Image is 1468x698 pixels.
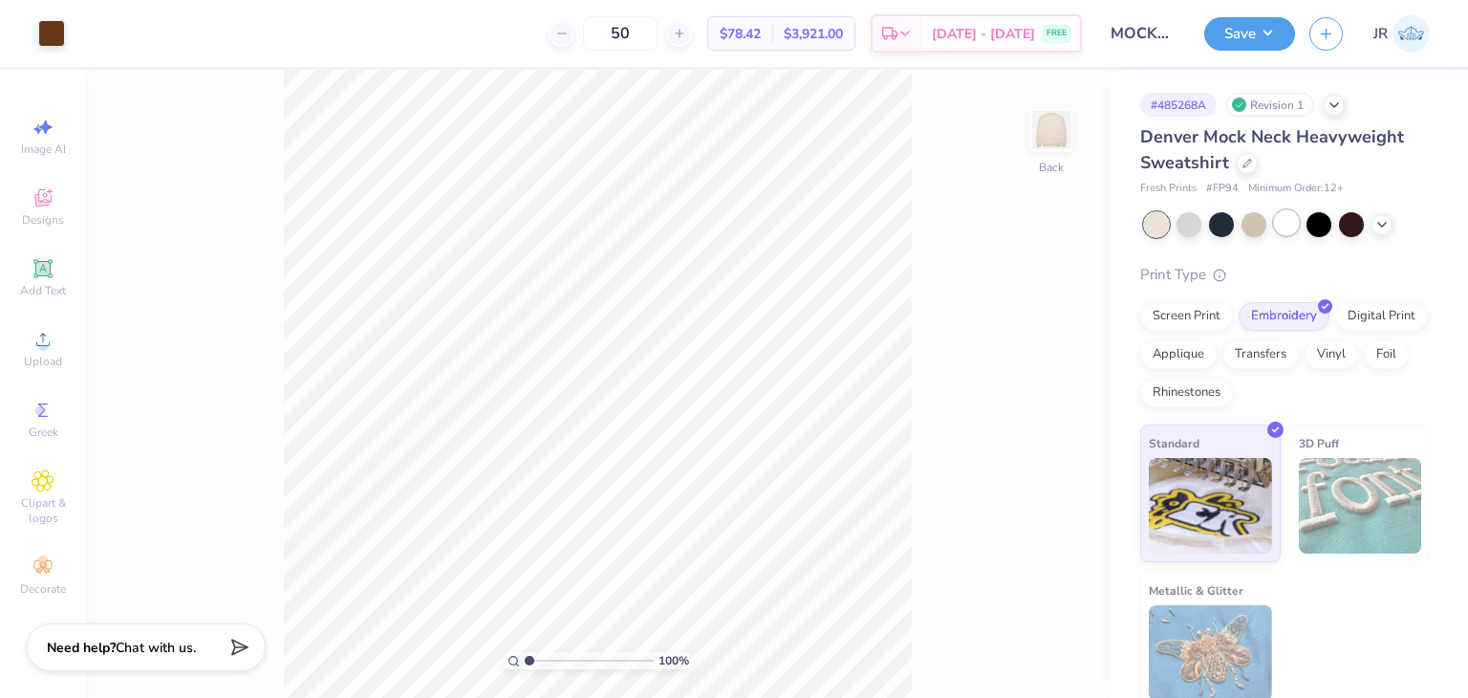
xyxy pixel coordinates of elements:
[932,24,1035,44] span: [DATE] - [DATE]
[1206,181,1239,197] span: # FP94
[1204,17,1295,51] button: Save
[22,212,64,228] span: Designs
[1039,159,1064,176] div: Back
[1149,580,1243,600] span: Metallic & Glitter
[1392,15,1430,53] img: Joshua Ryan Almeida
[1299,433,1339,453] span: 3D Puff
[784,24,843,44] span: $3,921.00
[1140,302,1233,331] div: Screen Print
[1373,23,1388,45] span: JR
[116,639,196,657] span: Chat with us.
[658,652,689,669] span: 100 %
[1140,125,1404,174] span: Denver Mock Neck Heavyweight Sweatshirt
[1299,458,1422,554] img: 3D Puff
[1149,458,1272,554] img: Standard
[1149,433,1199,453] span: Standard
[1335,302,1428,331] div: Digital Print
[1140,264,1430,286] div: Print Type
[10,495,76,526] span: Clipart & logos
[1364,340,1409,369] div: Foil
[24,354,62,369] span: Upload
[1032,111,1070,149] img: Back
[720,24,761,44] span: $78.42
[29,425,58,440] span: Greek
[1226,93,1314,117] div: Revision 1
[583,16,658,51] input: – –
[1373,15,1430,53] a: JR
[1140,340,1217,369] div: Applique
[1305,340,1358,369] div: Vinyl
[1222,340,1299,369] div: Transfers
[1140,379,1233,407] div: Rhinestones
[20,581,66,597] span: Decorate
[21,142,66,157] span: Image AI
[1140,93,1217,117] div: # 485268A
[1047,27,1067,40] span: FREE
[1096,14,1190,53] input: Untitled Design
[20,283,66,298] span: Add Text
[1140,181,1197,197] span: Fresh Prints
[1248,181,1344,197] span: Minimum Order: 12 +
[47,639,116,657] strong: Need help?
[1239,302,1329,331] div: Embroidery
